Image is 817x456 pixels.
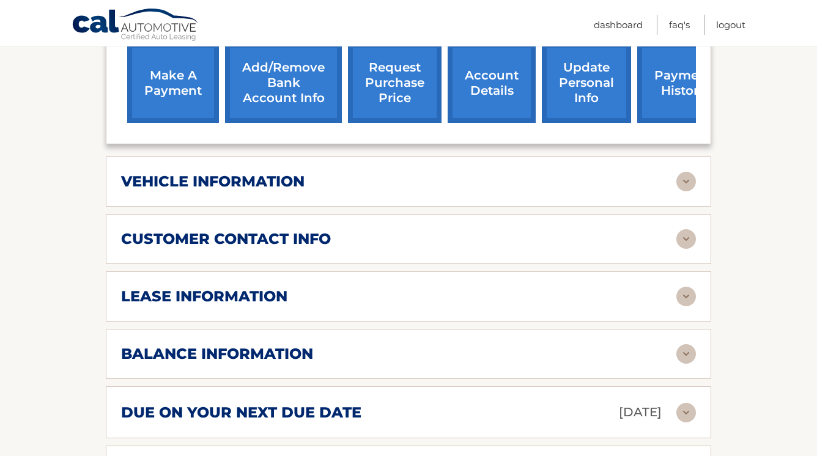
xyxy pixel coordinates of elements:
[121,230,331,248] h2: customer contact info
[348,43,442,123] a: request purchase price
[542,43,631,123] a: update personal info
[121,172,305,191] h2: vehicle information
[676,344,696,364] img: accordion-rest.svg
[669,15,690,35] a: FAQ's
[448,43,536,123] a: account details
[121,287,287,306] h2: lease information
[676,172,696,191] img: accordion-rest.svg
[121,345,313,363] h2: balance information
[676,403,696,422] img: accordion-rest.svg
[72,8,200,43] a: Cal Automotive
[676,229,696,249] img: accordion-rest.svg
[619,402,662,423] p: [DATE]
[637,43,729,123] a: payment history
[594,15,643,35] a: Dashboard
[127,43,219,123] a: make a payment
[121,403,361,422] h2: due on your next due date
[716,15,745,35] a: Logout
[225,43,342,123] a: Add/Remove bank account info
[676,287,696,306] img: accordion-rest.svg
